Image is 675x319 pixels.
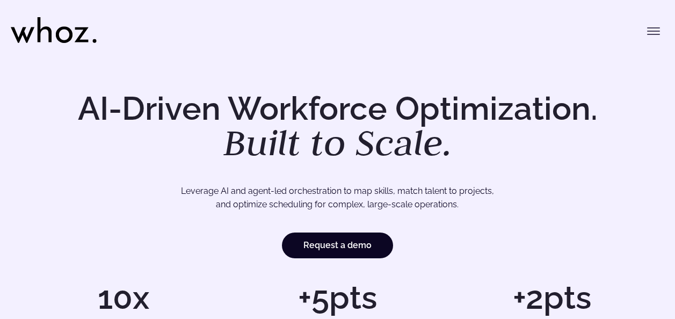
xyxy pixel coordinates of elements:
[63,92,613,161] h1: AI-Driven Workforce Optimization.
[282,233,393,258] a: Request a demo
[223,119,452,166] em: Built to Scale.
[53,184,622,212] p: Leverage AI and agent-led orchestration to map skills, match talent to projects, and optimize sch...
[21,281,225,314] h1: 10x
[450,281,654,314] h1: +2pts
[236,281,439,314] h1: +5pts
[643,20,664,42] button: Toggle menu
